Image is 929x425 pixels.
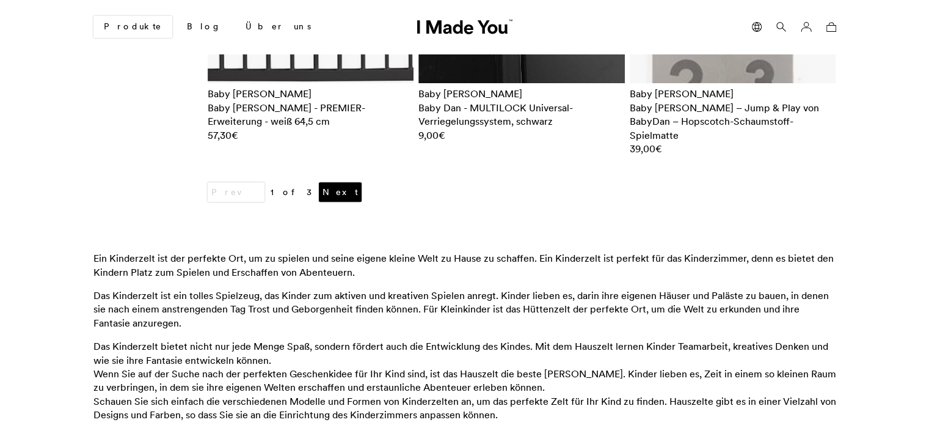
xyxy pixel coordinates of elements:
[418,129,445,141] bdi: 9,00
[630,87,836,155] a: Baby [PERSON_NAME] Baby [PERSON_NAME] – Jump & Play von BabyDan – Hopscotch-Schaumstoff-Spielmatt...
[319,182,362,202] a: Next
[231,129,238,141] span: €
[630,87,836,100] div: Baby [PERSON_NAME]
[208,129,238,141] bdi: 57,30
[305,182,314,202] a: 3
[93,251,836,279] p: Ein Kinderzelt ist der perfekte Ort, um zu spielen und seine eigene kleine Welt zu Hause zu schaf...
[418,101,625,128] h2: Baby Dan - MULTILOCK Universal-Verriegelungssystem, schwarz
[630,101,836,142] h2: Baby [PERSON_NAME] – Jump & Play von BabyDan – Hopscotch-Schaumstoff-Spielmatte
[418,87,625,100] div: Baby [PERSON_NAME]
[283,182,301,202] span: of
[177,17,231,37] a: Blog
[630,142,662,155] bdi: 39,00
[208,101,414,128] h2: Baby [PERSON_NAME] - PREMIER-Erweiterung - weiß 64,5 cm
[208,87,414,142] a: Baby [PERSON_NAME] Baby [PERSON_NAME] - PREMIER-Erweiterung - weiß 64,5 cm 57,30€
[236,17,321,37] a: Über uns
[655,142,662,155] span: €
[93,16,172,38] a: Produkte
[269,182,278,202] a: 1
[208,87,414,100] div: Baby [PERSON_NAME]
[93,339,836,421] p: Das Kinderzelt bietet nicht nur jede Menge Spaß, sondern fördert auch die Entwicklung des Kindes....
[93,289,836,330] p: Das Kinderzelt ist ein tolles Spielzeug, das Kinder zum aktiven und kreativen Spielen anregt. Kin...
[418,87,625,142] a: Baby [PERSON_NAME] Baby Dan - MULTILOCK Universal-Verriegelungssystem, schwarz 9,00€
[439,129,445,141] span: €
